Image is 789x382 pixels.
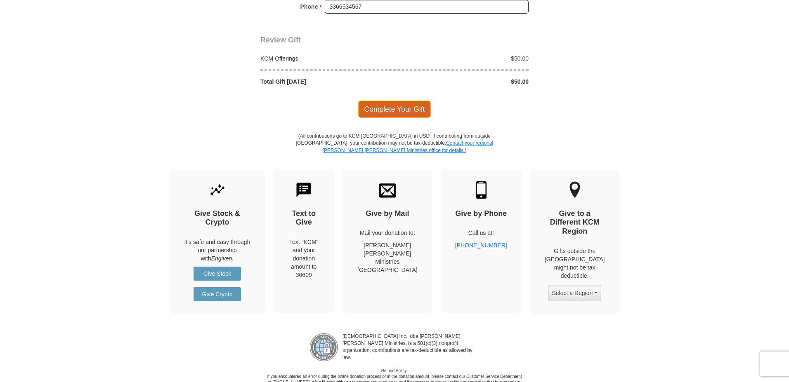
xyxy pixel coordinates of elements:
[184,209,250,227] h4: Give Stock & Crypto
[322,140,493,153] a: Contact your regional [PERSON_NAME] [PERSON_NAME] Ministries office for details.
[455,242,507,248] a: [PHONE_NUMBER]
[338,333,480,362] p: [DEMOGRAPHIC_DATA] Inc., dba [PERSON_NAME] [PERSON_NAME] Ministries, is a 501(c)(3) nonprofit org...
[209,181,226,199] img: give-by-stock.svg
[545,209,605,236] h4: Give to a Different KCM Region
[194,267,241,281] a: Give Stock
[194,287,241,301] a: Give Crypto
[288,209,320,227] h4: Text to Give
[295,133,494,169] p: (All contributions go to KCM [GEOGRAPHIC_DATA] in USD. If contributing from outside [GEOGRAPHIC_D...
[256,77,395,86] div: Total Gift [DATE]
[394,77,533,86] div: $50.00
[260,36,301,44] span: Review Gift
[211,255,234,262] i: Engiven.
[309,333,338,362] img: refund-policy
[357,229,418,237] p: Mail your donation to:
[548,285,601,301] button: Select a Region
[357,209,418,218] h4: Give by Mail
[569,181,581,199] img: other-region
[184,238,250,262] p: It's safe and easy through our partnership with
[358,101,431,118] span: Complete Your Gift
[472,181,490,199] img: mobile.svg
[455,209,507,218] h4: Give by Phone
[300,1,318,12] strong: Phone
[545,247,605,280] p: Gifts outside the [GEOGRAPHIC_DATA] might not be tax deductible.
[379,181,396,199] img: envelope.svg
[357,241,418,274] p: [PERSON_NAME] [PERSON_NAME] Ministries [GEOGRAPHIC_DATA]
[288,238,320,279] div: Text "KCM" and your donation amount to 36609
[455,229,507,237] p: Call us at:
[295,181,312,199] img: text-to-give.svg
[256,54,395,63] div: KCM Offerings
[394,54,533,63] div: $50.00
